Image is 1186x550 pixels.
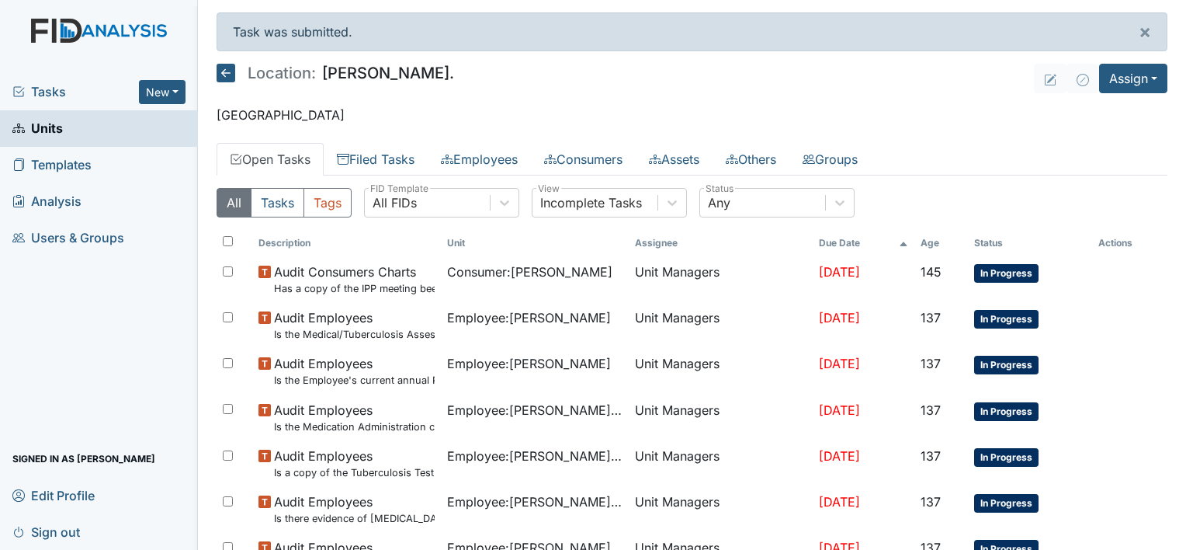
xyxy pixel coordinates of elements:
[373,193,417,212] div: All FIDs
[921,494,941,510] span: 137
[914,230,968,256] th: Toggle SortBy
[813,230,914,256] th: Toggle SortBy
[974,356,1039,374] span: In Progress
[921,448,941,464] span: 137
[629,230,813,256] th: Assignee
[974,402,1039,421] span: In Progress
[636,143,713,176] a: Assets
[819,356,860,371] span: [DATE]
[629,440,813,486] td: Unit Managers
[251,188,304,218] button: Tasks
[217,188,352,218] div: Type filter
[921,356,941,371] span: 137
[12,117,63,141] span: Units
[974,310,1039,329] span: In Progress
[252,230,440,256] th: Toggle SortBy
[274,281,434,296] small: Has a copy of the IPP meeting been sent to the Parent/Guardian [DATE] of the meeting?
[274,401,434,434] span: Audit Employees Is the Medication Administration certificate found in the file?
[629,348,813,394] td: Unit Managers
[974,494,1039,513] span: In Progress
[217,12,1167,51] div: Task was submitted.
[531,143,636,176] a: Consumers
[819,264,860,280] span: [DATE]
[217,188,251,218] button: All
[974,264,1039,283] span: In Progress
[1092,230,1167,256] th: Actions
[447,308,611,327] span: Employee : [PERSON_NAME]
[819,402,860,418] span: [DATE]
[921,310,941,325] span: 137
[428,143,531,176] a: Employees
[274,373,434,388] small: Is the Employee's current annual Performance Evaluation on file?
[12,226,124,250] span: Users & Groups
[274,493,434,526] span: Audit Employees Is there evidence of drug test (probationary within 90 days and post accident)?
[139,80,186,104] button: New
[819,448,860,464] span: [DATE]
[447,401,622,419] span: Employee : [PERSON_NAME] [PERSON_NAME]
[274,447,434,480] span: Audit Employees Is a copy of the Tuberculosis Test in the file?
[12,483,95,507] span: Edit Profile
[217,143,324,176] a: Open Tasks
[629,256,813,302] td: Unit Managers
[629,302,813,348] td: Unit Managers
[274,308,434,342] span: Audit Employees Is the Medical/Tuberculosis Assessment updated annually?
[968,230,1092,256] th: Toggle SortBy
[819,310,860,325] span: [DATE]
[447,263,612,281] span: Consumer : [PERSON_NAME]
[1099,64,1167,93] button: Assign
[447,493,622,511] span: Employee : [PERSON_NAME] [PERSON_NAME]
[303,188,352,218] button: Tags
[1139,20,1151,43] span: ×
[274,263,434,296] span: Audit Consumers Charts Has a copy of the IPP meeting been sent to the Parent/Guardian within 30 d...
[1123,13,1167,50] button: ×
[974,448,1039,467] span: In Progress
[12,520,80,544] span: Sign out
[248,65,316,81] span: Location:
[217,106,1167,124] p: [GEOGRAPHIC_DATA]
[819,494,860,510] span: [DATE]
[447,354,611,373] span: Employee : [PERSON_NAME]
[921,264,942,280] span: 145
[708,193,730,212] div: Any
[274,465,434,480] small: Is a copy of the Tuberculosis Test in the file?
[713,143,789,176] a: Others
[12,82,139,101] a: Tasks
[274,354,434,388] span: Audit Employees Is the Employee's current annual Performance Evaluation on file?
[217,64,454,82] h5: [PERSON_NAME].
[447,447,622,465] span: Employee : [PERSON_NAME] [PERSON_NAME]
[274,511,434,526] small: Is there evidence of [MEDICAL_DATA] (probationary [DATE] and post accident)?
[324,143,428,176] a: Filed Tasks
[441,230,629,256] th: Toggle SortBy
[274,327,434,342] small: Is the Medical/Tuberculosis Assessment updated annually?
[789,143,871,176] a: Groups
[12,153,92,177] span: Templates
[629,486,813,532] td: Unit Managers
[540,193,642,212] div: Incomplete Tasks
[12,447,155,471] span: Signed in as [PERSON_NAME]
[629,395,813,440] td: Unit Managers
[12,190,81,214] span: Analysis
[223,236,233,246] input: Toggle All Rows Selected
[274,419,434,434] small: Is the Medication Administration certificate found in the file?
[921,402,941,418] span: 137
